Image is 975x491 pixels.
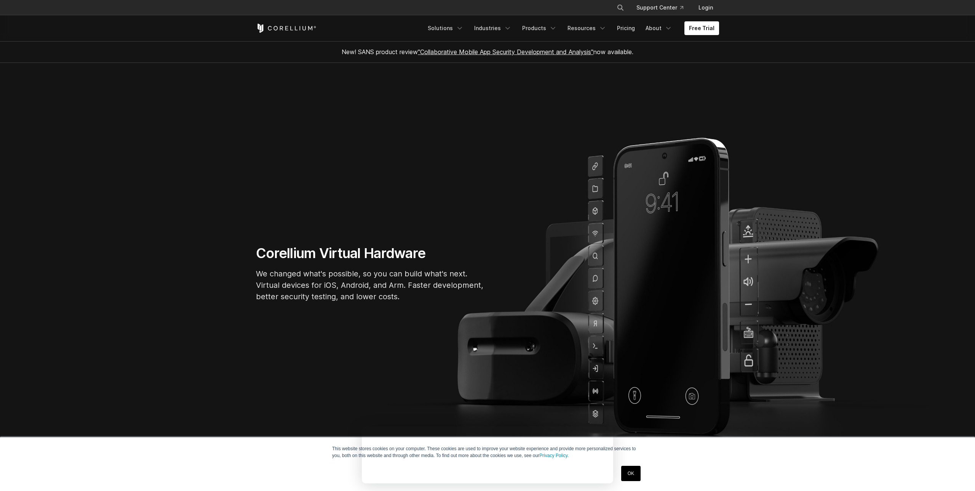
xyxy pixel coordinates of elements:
[641,21,677,35] a: About
[256,24,316,33] a: Corellium Home
[256,245,484,262] h1: Corellium Virtual Hardware
[423,21,468,35] a: Solutions
[256,268,484,302] p: We changed what's possible, so you can build what's next. Virtual devices for iOS, Android, and A...
[342,48,633,56] span: New! SANS product review now available.
[418,48,593,56] a: "Collaborative Mobile App Security Development and Analysis"
[614,1,627,14] button: Search
[563,21,611,35] a: Resources
[470,21,516,35] a: Industries
[518,21,561,35] a: Products
[621,466,641,481] a: OK
[423,21,719,35] div: Navigation Menu
[332,445,643,459] p: This website stores cookies on your computer. These cookies are used to improve your website expe...
[612,21,639,35] a: Pricing
[692,1,719,14] a: Login
[362,427,613,483] iframe: Survey from Corellium
[684,21,719,35] a: Free Trial
[607,1,719,14] div: Navigation Menu
[630,1,689,14] a: Support Center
